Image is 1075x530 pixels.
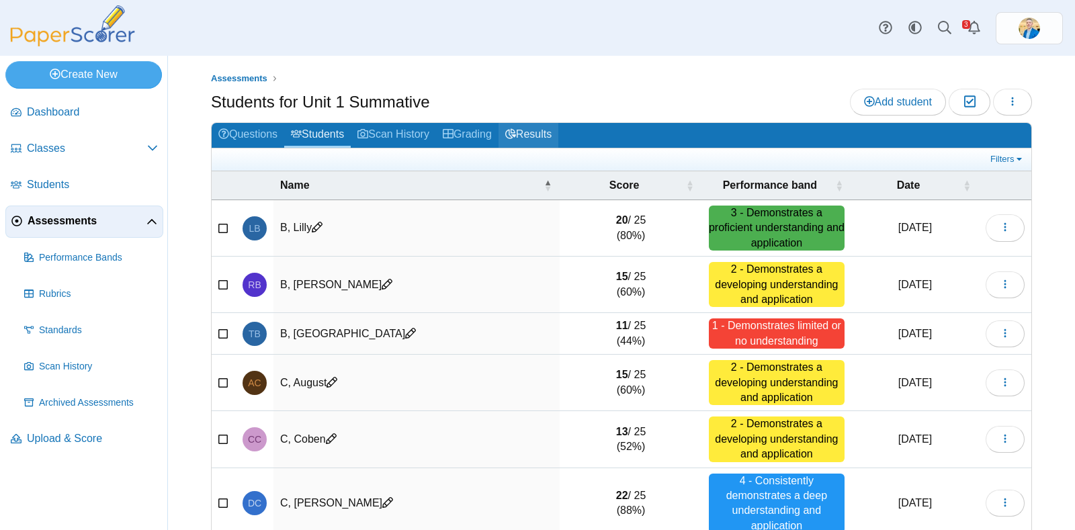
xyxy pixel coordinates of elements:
[212,123,284,148] a: Questions
[616,214,628,226] b: 20
[248,280,261,290] span: Rodrigo B
[709,206,845,251] div: 3 - Demonstrates a proficient understanding and application
[709,262,845,307] div: 2 - Demonstrates a developing understanding and application
[709,416,845,461] div: 2 - Demonstrates a developing understanding and application
[27,141,147,156] span: Classes
[248,378,261,388] span: August C
[709,318,845,349] div: 1 - Demonstrates limited or no understanding
[898,279,932,290] time: Sep 11, 2025 at 3:19 PM
[959,13,989,43] a: Alerts
[5,61,162,88] a: Create New
[560,355,701,411] td: / 25 (60%)
[19,387,163,419] a: Archived Assessments
[897,179,920,191] span: Date
[273,313,560,355] td: B, [GEOGRAPHIC_DATA]
[27,177,158,192] span: Students
[616,271,628,282] b: 15
[5,169,163,202] a: Students
[248,498,261,508] span: Dane C
[39,251,158,265] span: Performance Bands
[351,123,436,148] a: Scan History
[280,179,310,191] span: Name
[1019,17,1040,39] span: Travis McFarland
[898,222,932,233] time: Sep 11, 2025 at 4:42 PM
[208,71,271,87] a: Assessments
[248,435,261,444] span: Coben C
[211,91,429,114] h1: Students for Unit 1 Summative
[723,179,817,191] span: Performance band
[5,423,163,455] a: Upload & Score
[686,171,694,200] span: Score : Activate to sort
[273,257,560,313] td: B, [PERSON_NAME]
[898,497,932,509] time: Sep 11, 2025 at 4:42 PM
[39,288,158,301] span: Rubrics
[39,396,158,410] span: Archived Assessments
[19,351,163,383] a: Scan History
[616,320,628,331] b: 11
[560,411,701,468] td: / 25 (52%)
[273,200,560,257] td: B, Lilly
[898,433,932,445] time: Sep 11, 2025 at 3:30 PM
[850,89,946,116] a: Add student
[39,360,158,373] span: Scan History
[39,324,158,337] span: Standards
[560,257,701,313] td: / 25 (60%)
[284,123,351,148] a: Students
[5,37,140,48] a: PaperScorer
[609,179,639,191] span: Score
[27,431,158,446] span: Upload & Score
[616,490,628,501] b: 22
[19,242,163,274] a: Performance Bands
[28,214,146,228] span: Assessments
[5,5,140,46] img: PaperScorer
[19,314,163,347] a: Standards
[27,105,158,120] span: Dashboard
[560,313,701,355] td: / 25 (44%)
[5,97,163,129] a: Dashboard
[996,12,1063,44] a: ps.jrF02AmRZeRNgPWo
[963,171,971,200] span: Date : Activate to sort
[211,73,267,83] span: Assessments
[436,123,499,148] a: Grading
[5,206,163,238] a: Assessments
[5,133,163,165] a: Classes
[19,278,163,310] a: Rubrics
[709,360,845,405] div: 2 - Demonstrates a developing understanding and application
[249,329,261,339] span: Trenton B
[616,369,628,380] b: 15
[987,152,1028,166] a: Filters
[835,171,843,200] span: Performance band : Activate to sort
[273,355,560,411] td: C, August
[499,123,558,148] a: Results
[273,411,560,468] td: C, Coben
[249,224,260,233] span: Lilly B
[864,96,932,107] span: Add student
[616,426,628,437] b: 13
[898,377,932,388] time: Sep 11, 2025 at 4:42 PM
[560,200,701,257] td: / 25 (80%)
[898,328,932,339] time: Sep 11, 2025 at 3:21 PM
[544,171,552,200] span: Name : Activate to invert sorting
[1019,17,1040,39] img: ps.jrF02AmRZeRNgPWo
